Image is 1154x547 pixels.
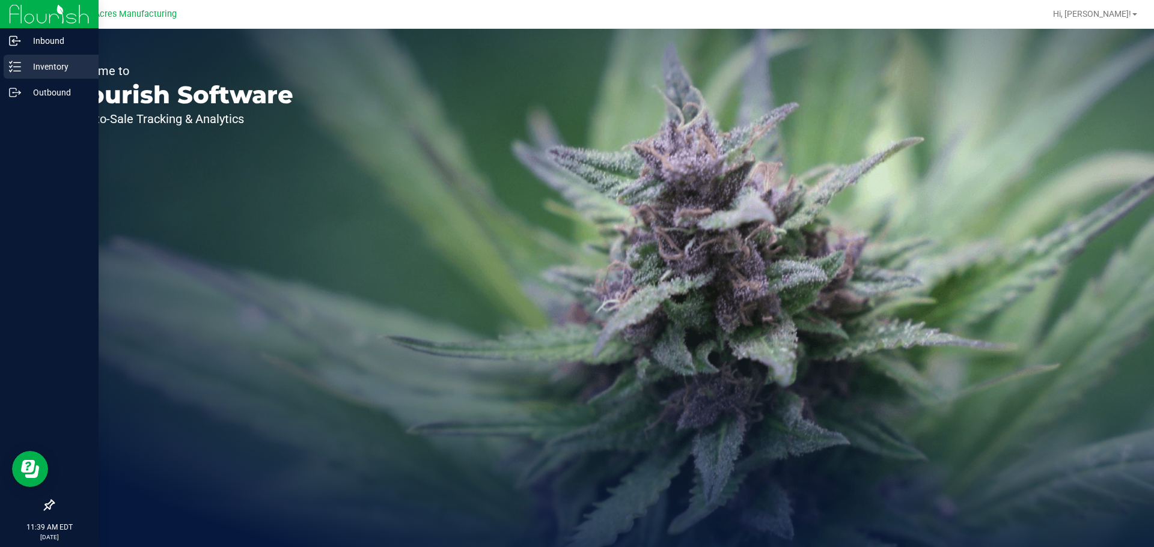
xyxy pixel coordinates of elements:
inline-svg: Outbound [9,86,21,98]
p: Inventory [21,59,93,74]
span: Hi, [PERSON_NAME]! [1053,9,1131,19]
p: Outbound [21,85,93,100]
span: Green Acres Manufacturing [69,9,177,19]
iframe: Resource center [12,451,48,487]
inline-svg: Inbound [9,35,21,47]
inline-svg: Inventory [9,61,21,73]
p: Seed-to-Sale Tracking & Analytics [65,113,293,125]
p: Inbound [21,34,93,48]
p: Welcome to [65,65,293,77]
p: 11:39 AM EDT [5,522,93,533]
p: [DATE] [5,533,93,542]
p: Flourish Software [65,83,293,107]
